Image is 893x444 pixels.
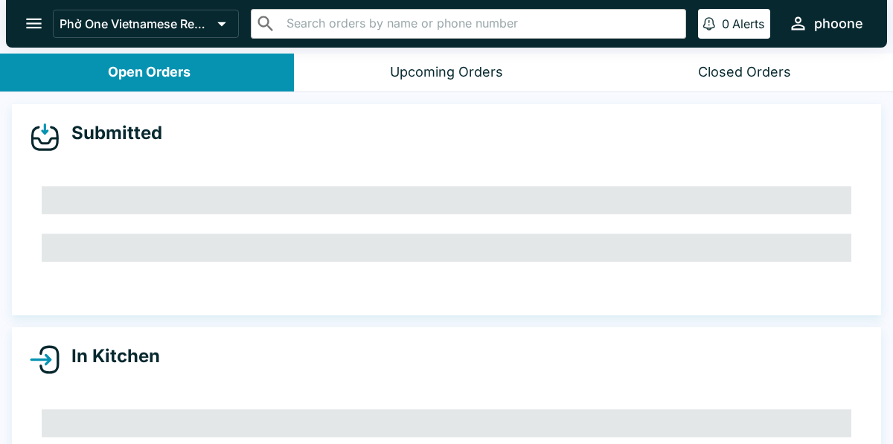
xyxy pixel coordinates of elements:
div: Upcoming Orders [390,64,503,81]
h4: In Kitchen [60,345,160,367]
h4: Submitted [60,122,162,144]
input: Search orders by name or phone number [282,13,679,34]
div: phoone [814,15,863,33]
p: Alerts [732,16,764,31]
button: open drawer [15,4,53,42]
button: phoone [782,7,869,39]
button: Phở One Vietnamese Restaurant [53,10,239,38]
div: Open Orders [108,64,191,81]
p: 0 [722,16,729,31]
p: Phở One Vietnamese Restaurant [60,16,211,31]
div: Closed Orders [698,64,791,81]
